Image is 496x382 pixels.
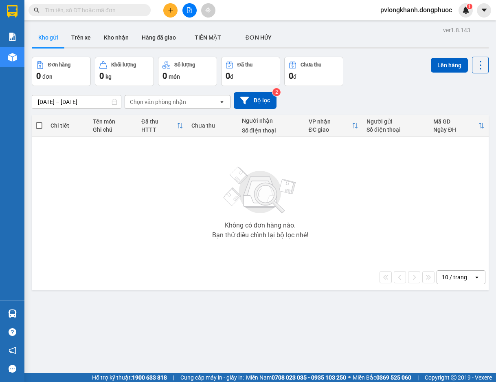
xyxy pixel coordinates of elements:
span: 0 [226,71,230,81]
div: Ngày ĐH [433,126,478,133]
img: warehouse-icon [8,53,17,62]
div: Người gửi [367,118,425,125]
span: đ [230,73,233,80]
div: Số điện thoại [367,126,425,133]
img: svg+xml;base64,PHN2ZyBjbGFzcz0ibGlzdC1wbHVnX19zdmciIHhtbG5zPSJodHRwOi8vd3d3LnczLm9yZy8yMDAwL3N2Zy... [219,162,301,219]
span: món [169,73,180,80]
th: Toggle SortBy [429,115,489,137]
span: pvlongkhanh.dongphuoc [374,5,459,15]
span: question-circle [9,328,16,336]
span: 0 [99,71,104,81]
img: warehouse-icon [8,309,17,318]
div: Chưa thu [301,62,321,68]
div: Chọn văn phòng nhận [130,98,186,106]
svg: open [219,99,225,105]
span: | [417,373,419,382]
svg: open [474,274,480,280]
span: copyright [451,375,456,380]
th: Toggle SortBy [305,115,362,137]
span: 0 [289,71,293,81]
button: Số lượng0món [158,57,217,86]
strong: 0369 525 060 [376,374,411,381]
span: aim [205,7,211,13]
button: Bộ lọc [234,92,277,109]
span: Miền Bắc [353,373,411,382]
button: Hàng đã giao [135,28,182,47]
img: logo-vxr [7,5,18,18]
div: Chưa thu [191,122,233,129]
strong: 1900 633 818 [132,374,167,381]
div: Đã thu [237,62,252,68]
button: aim [201,3,215,18]
img: solution-icon [8,33,17,41]
div: Mã GD [433,118,478,125]
button: Trên xe [65,28,97,47]
button: file-add [182,3,197,18]
span: ĐƠN HỦY [246,34,272,41]
div: Chi tiết [50,122,85,129]
div: Đơn hàng [48,62,70,68]
button: Kho gửi [32,28,65,47]
button: Đơn hàng0đơn [32,57,91,86]
button: Kho nhận [97,28,135,47]
button: Lên hàng [431,58,468,73]
button: caret-down [477,3,491,18]
span: Miền Nam [246,373,346,382]
button: plus [163,3,178,18]
span: file-add [187,7,192,13]
span: Cung cấp máy in - giấy in: [180,373,244,382]
div: ĐC giao [309,126,352,133]
span: 1 [468,4,471,9]
span: 0 [162,71,167,81]
span: đ [293,73,296,80]
span: Hỗ trợ kỹ thuật: [92,373,167,382]
input: Select a date range. [32,95,121,108]
strong: 0708 023 035 - 0935 103 250 [272,374,346,381]
button: Đã thu0đ [221,57,280,86]
div: Đã thu [141,118,177,125]
span: TIỀN MẶT [195,34,221,41]
button: Khối lượng0kg [95,57,154,86]
span: đơn [42,73,53,80]
div: Ghi chú [93,126,133,133]
input: Tìm tên, số ĐT hoặc mã đơn [45,6,141,15]
span: message [9,365,16,373]
sup: 1 [467,4,472,9]
div: Số lượng [174,62,195,68]
th: Toggle SortBy [137,115,188,137]
div: 10 / trang [442,273,467,281]
span: 0 [36,71,41,81]
div: Không có đơn hàng nào. [225,222,296,229]
span: notification [9,347,16,354]
div: Tên món [93,118,133,125]
span: plus [168,7,173,13]
span: | [173,373,174,382]
span: caret-down [481,7,488,14]
img: icon-new-feature [462,7,470,14]
sup: 2 [272,88,281,96]
div: VP nhận [309,118,352,125]
div: Số điện thoại [242,127,301,134]
div: Bạn thử điều chỉnh lại bộ lọc nhé! [212,232,308,238]
span: ⚪️ [348,376,351,379]
div: Khối lượng [111,62,136,68]
span: search [34,7,40,13]
div: HTTT [141,126,177,133]
div: ver 1.8.143 [443,26,470,35]
span: kg [105,73,112,80]
button: Chưa thu0đ [284,57,343,86]
div: Người nhận [242,117,301,124]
